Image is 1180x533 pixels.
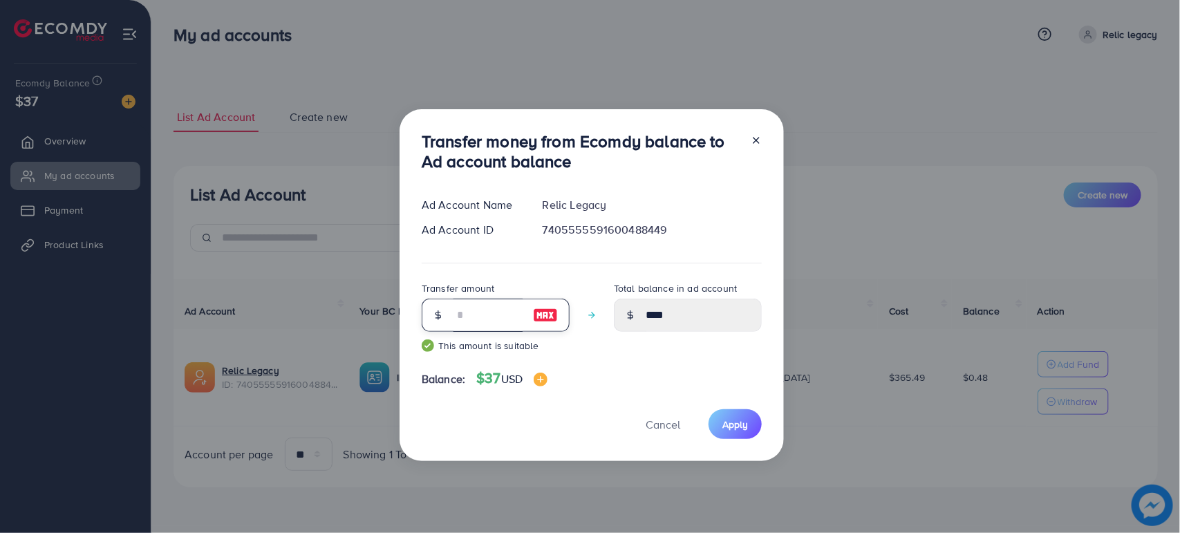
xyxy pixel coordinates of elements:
[533,307,558,324] img: image
[411,197,532,213] div: Ad Account Name
[422,281,494,295] label: Transfer amount
[628,409,697,439] button: Cancel
[646,417,680,432] span: Cancel
[722,418,748,431] span: Apply
[709,409,762,439] button: Apply
[532,222,773,238] div: 7405555591600488449
[532,197,773,213] div: Relic Legacy
[614,281,737,295] label: Total balance in ad account
[422,339,434,352] img: guide
[422,371,465,387] span: Balance:
[422,131,740,171] h3: Transfer money from Ecomdy balance to Ad account balance
[422,339,570,353] small: This amount is suitable
[476,370,547,387] h4: $37
[411,222,532,238] div: Ad Account ID
[534,373,547,386] img: image
[501,371,523,386] span: USD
